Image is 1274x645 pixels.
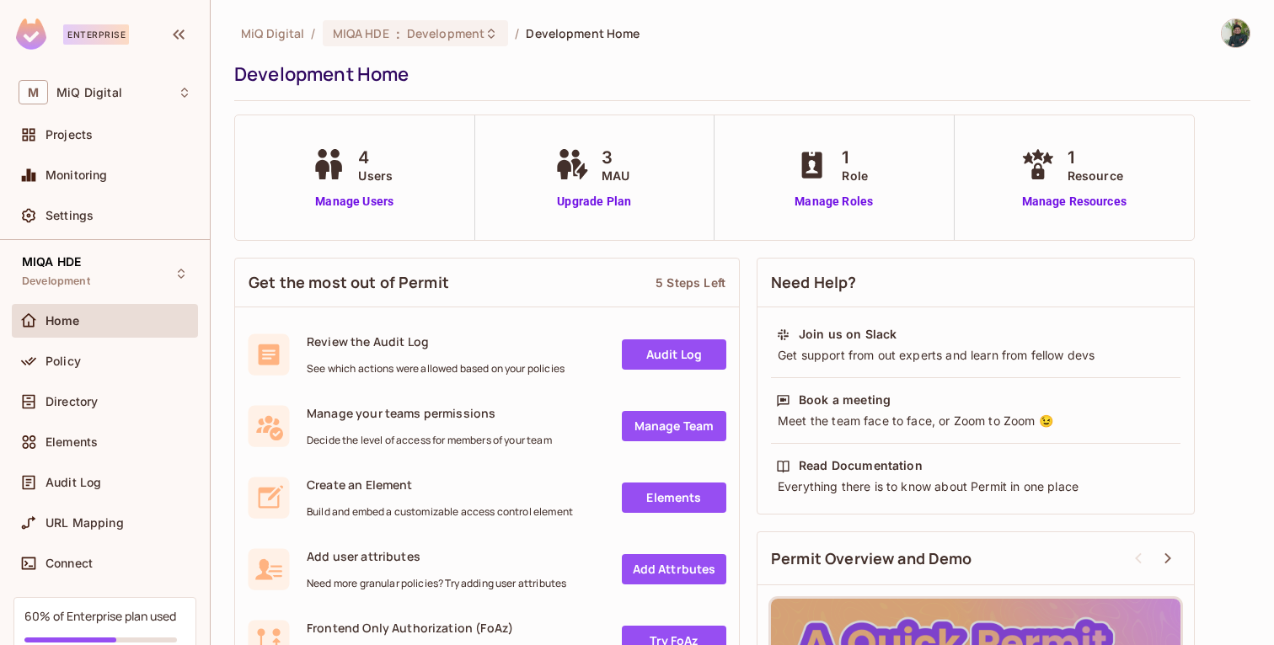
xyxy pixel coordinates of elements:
[45,168,108,182] span: Monitoring
[308,193,401,211] a: Manage Users
[395,27,401,40] span: :
[19,80,48,104] span: M
[45,314,80,328] span: Home
[63,24,129,45] div: Enterprise
[842,145,868,170] span: 1
[333,25,389,41] span: MIQA HDE
[45,516,124,530] span: URL Mapping
[45,128,93,141] span: Projects
[45,476,101,489] span: Audit Log
[602,167,629,184] span: MAU
[307,548,566,564] span: Add user attributes
[799,392,891,408] div: Book a meeting
[307,620,513,636] span: Frontend Only Authorization (FoAz)
[45,395,98,408] span: Directory
[307,505,573,519] span: Build and embed a customizable access control element
[551,193,638,211] a: Upgrade Plan
[307,477,573,493] span: Create an Element
[771,272,857,293] span: Need Help?
[56,86,122,99] span: Workspace: MiQ Digital
[799,326,897,343] div: Join us on Slack
[602,145,629,170] span: 3
[22,275,90,288] span: Development
[22,255,81,269] span: MIQA HDE
[1068,167,1123,184] span: Resource
[622,339,726,370] a: Audit Log
[776,478,1175,495] div: Everything there is to know about Permit in one place
[791,193,876,211] a: Manage Roles
[45,557,93,570] span: Connect
[771,548,972,569] span: Permit Overview and Demo
[358,145,393,170] span: 4
[776,347,1175,364] div: Get support from out experts and learn from fellow devs
[622,411,726,441] a: Manage Team
[307,333,565,349] span: Review the Audit Log
[358,167,393,184] span: Users
[407,25,484,41] span: Development
[799,457,923,474] div: Read Documentation
[307,405,552,421] span: Manage your teams permissions
[842,167,868,184] span: Role
[1222,19,1250,47] img: Rishabh Agrawal
[1017,193,1132,211] a: Manage Resources
[307,362,565,376] span: See which actions were allowed based on your policies
[1068,145,1123,170] span: 1
[311,25,315,41] li: /
[307,577,566,590] span: Need more granular policies? Try adding user attributes
[249,272,449,293] span: Get the most out of Permit
[24,608,176,624] div: 60% of Enterprise plan used
[307,434,552,447] span: Decide the level of access for members of your team
[241,25,304,41] span: the active workspace
[45,435,98,449] span: Elements
[515,25,519,41] li: /
[234,61,1242,87] div: Development Home
[776,413,1175,429] div: Meet the team face to face, or Zoom to Zoom 😉
[16,19,46,50] img: SReyMgAAAABJRU5ErkJggg==
[526,25,640,41] span: Development Home
[622,482,726,513] a: Elements
[45,354,81,368] span: Policy
[45,209,94,222] span: Settings
[622,554,726,584] a: Add Attrbutes
[656,275,725,291] div: 5 Steps Left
